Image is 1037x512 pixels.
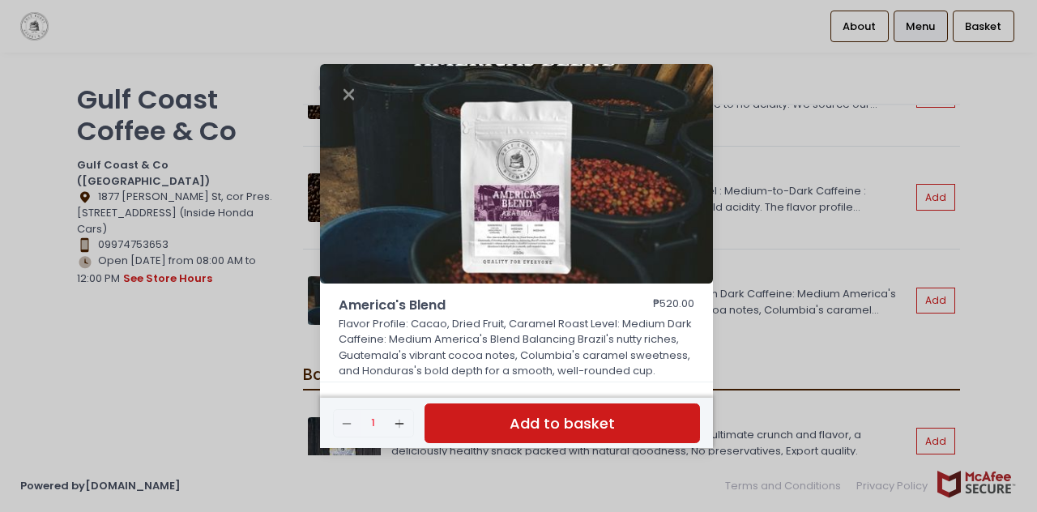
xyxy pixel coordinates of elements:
[331,85,368,101] button: Close
[339,296,606,315] span: America's Blend
[425,403,700,443] button: Add to basket
[653,296,694,315] div: ₱520.00
[320,64,713,284] img: America's Blend
[339,316,695,379] p: Flavor Profile: Cacao, Dried Fruit, Caramel Roast Level: Medium Dark Caffeine: Medium America's B...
